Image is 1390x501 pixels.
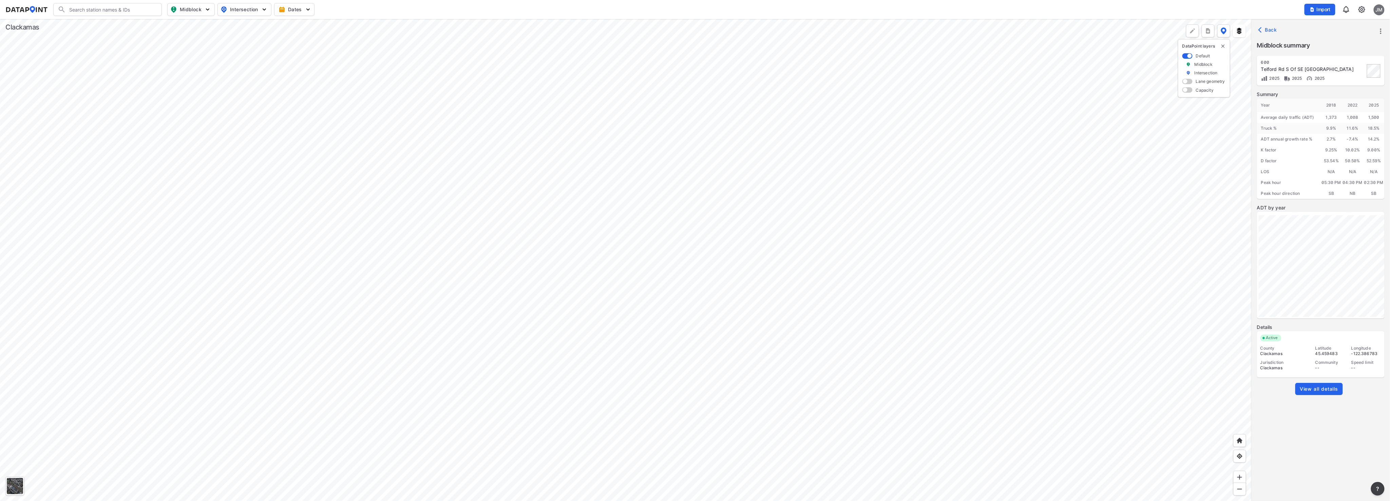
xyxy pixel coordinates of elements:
[1257,166,1321,177] div: LOS
[1233,471,1246,484] div: Zoom in
[1351,360,1381,365] div: Speed limit
[1291,76,1302,81] span: 2025
[1351,346,1381,351] div: Longitude
[167,3,215,16] button: Midblock
[204,6,211,13] img: 5YPKRKmlfpI5mqlR8AD95paCi+0kK1fRFDJSaMmawlwaeJcJwk9O2fotCW5ve9gAAAAASUVORK5CYII=
[1321,155,1342,166] div: 53.54%
[1196,53,1210,59] label: Default
[1233,483,1246,496] div: Zoom out
[1342,134,1364,145] div: -7.4 %
[1261,60,1365,65] div: 600
[1257,134,1321,145] div: ADT annual growth rate %
[1257,188,1321,199] div: Peak hour direction
[1313,76,1325,81] span: 2025
[1257,177,1321,188] div: Peak hour
[1310,7,1315,12] img: file_add.62c1e8a2.svg
[1257,24,1280,35] button: Back
[217,3,271,16] button: Intersection
[1196,87,1214,93] label: Capacity
[1268,76,1280,81] span: 2025
[1236,453,1243,460] img: zeq5HYn9AnE9l6UmnFLPAAAAAElFTkSuQmCC
[1186,24,1199,37] div: Polygon tool
[280,6,310,13] span: Dates
[1351,365,1381,371] div: --
[1321,166,1342,177] div: N/A
[1363,98,1385,112] div: 2025
[1363,155,1385,166] div: 52.59%
[170,5,178,14] img: map_pin_mid.602f9df1.svg
[1351,351,1381,356] div: -122.386783
[1260,365,1309,371] div: Clackamas
[1261,75,1268,82] img: Volume count
[1257,123,1321,134] div: Truck %
[1309,6,1331,13] span: Import
[1342,145,1364,155] div: 10.02%
[1220,43,1226,49] button: delete
[1321,123,1342,134] div: 9.9 %
[1233,434,1246,447] div: Home
[1363,112,1385,123] div: 1,500
[1321,145,1342,155] div: 9.25%
[261,6,268,13] img: 5YPKRKmlfpI5mqlR8AD95paCi+0kK1fRFDJSaMmawlwaeJcJwk9O2fotCW5ve9gAAAAASUVORK5CYII=
[1257,112,1321,123] div: Average daily traffic (ADT)
[1284,75,1291,82] img: Vehicle class
[1315,346,1345,351] div: Latitude
[1195,61,1213,67] label: Midblock
[1342,123,1364,134] div: 11.6 %
[1300,386,1338,392] span: View all details
[1260,346,1309,351] div: County
[1305,4,1338,15] a: Import
[1236,486,1243,493] img: MAAAAAElFTkSuQmCC
[5,22,39,32] div: Clackamas
[1363,134,1385,145] div: 14.2 %
[1363,177,1385,188] div: 02:30 PM
[1221,27,1227,34] img: data-point-layers.37681fc9.svg
[1257,145,1321,155] div: K factor
[1195,70,1218,76] label: Intersection
[1257,324,1385,331] label: Details
[1220,43,1226,49] img: close-external-leyer.3061a1c7.svg
[1321,177,1342,188] div: 05:30 PM
[1363,145,1385,155] div: 9.00%
[1321,188,1342,199] div: SB
[1375,485,1381,493] span: ?
[1182,43,1226,49] p: DataPoint layers
[1263,335,1281,341] span: Active
[1342,98,1364,112] div: 2022
[1257,41,1385,50] label: Midblock summary
[1321,98,1342,112] div: 2018
[66,4,157,15] input: Search
[1342,188,1364,199] div: NB
[1260,360,1309,365] div: Jurisdiction
[1217,24,1230,37] button: DataPoint layers
[1260,351,1309,356] div: Clackamas
[1205,27,1212,34] img: xqJnZQTG2JQi0x5lvmkeSNbbgIiQD62bqHG8IfrOzanD0FsRdYrij6fAAAAAElFTkSuQmCC
[1358,5,1366,14] img: cids17cp3yIFEOpj3V8A9qJSH103uA521RftCD4eeui4ksIb+krbm5XvIjxD52OS6NWLn9gAAAAAElFTkSuQmCC
[279,6,285,13] img: calendar-gold.39a51dde.svg
[1305,4,1335,15] button: Import
[1342,155,1364,166] div: 50.50%
[1363,166,1385,177] div: N/A
[1321,134,1342,145] div: 2.7 %
[1342,112,1364,123] div: 1,008
[220,5,228,14] img: map_pin_int.54838e6b.svg
[221,5,267,14] span: Intersection
[1315,351,1345,356] div: 45.459483
[1306,75,1313,82] img: Vehicle speed
[1202,24,1215,37] button: more
[1257,204,1385,211] label: ADT by year
[1342,177,1364,188] div: 04:30 PM
[1315,365,1345,371] div: --
[1315,360,1345,365] div: Community
[1363,188,1385,199] div: SB
[1186,70,1191,76] img: marker_Intersection.6861001b.svg
[1371,482,1385,496] button: more
[1375,25,1387,37] button: more
[5,477,24,496] div: Toggle basemap
[1261,66,1365,73] div: Telford Rd S Of SE 267th Ave
[1363,123,1385,134] div: 18.5 %
[1321,112,1342,123] div: 1,373
[1257,91,1385,98] label: Summary
[1260,26,1277,33] span: Back
[1236,437,1243,444] img: +XpAUvaXAN7GudzAAAAAElFTkSuQmCC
